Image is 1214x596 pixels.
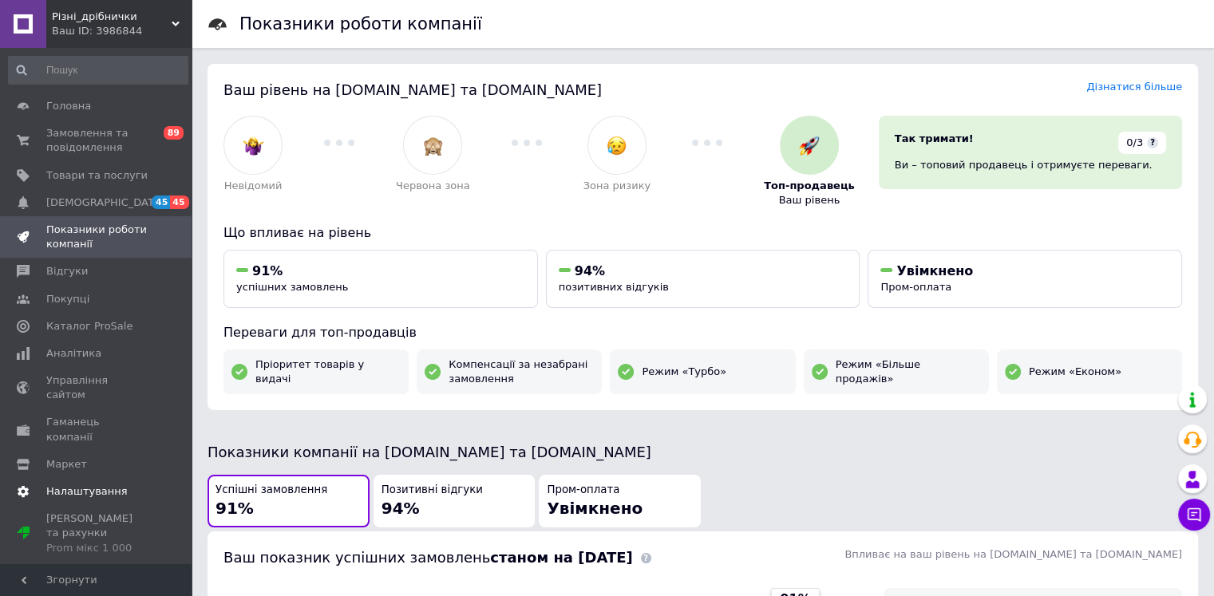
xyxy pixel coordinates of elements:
span: 94% [382,499,420,518]
span: Зона ризику [583,179,651,193]
h1: Показники роботи компанії [239,14,482,34]
span: Успішні замовлення [216,483,327,498]
button: Чат з покупцем [1178,499,1210,531]
span: Режим «Економ» [1029,365,1121,379]
span: Гаманець компанії [46,415,148,444]
span: Компенсації за незабрані замовлення [449,357,594,386]
span: Увімкнено [896,263,973,278]
span: Режим «Більше продажів» [836,357,981,386]
span: ? [1147,137,1158,148]
button: 91%успішних замовлень [223,250,538,308]
button: Пром-оплатаУвімкнено [539,475,701,528]
b: станом на [DATE] [490,549,632,566]
span: позитивних відгуків [559,281,669,293]
img: :woman-shrugging: [243,136,263,156]
button: УвімкненоПром-оплата [868,250,1182,308]
span: 45 [152,195,170,209]
span: Що впливає на рівень [223,225,371,240]
span: [DEMOGRAPHIC_DATA] [46,195,164,210]
button: Позитивні відгуки94% [374,475,536,528]
span: Позитивні відгуки [382,483,483,498]
span: Товари та послуги [46,168,148,183]
span: Показники компанії на [DOMAIN_NAME] та [DOMAIN_NAME] [208,444,651,460]
span: успішних замовлень [236,281,348,293]
span: Пром-оплата [547,483,619,498]
span: Покупці [46,292,89,306]
a: Дізнатися більше [1086,81,1182,93]
span: [PERSON_NAME] та рахунки [46,511,148,555]
span: Невідомий [224,179,283,193]
span: 91% [216,499,254,518]
span: Головна [46,99,91,113]
div: Prom мікс 1 000 [46,541,148,555]
span: 45 [170,195,188,209]
span: Ваш показник успішних замовлень [223,549,633,566]
img: :rocket: [799,136,819,156]
span: Пром-оплата [880,281,951,293]
span: Замовлення та повідомлення [46,126,148,155]
input: Пошук [8,56,188,85]
span: Ваш рівень на [DOMAIN_NAME] та [DOMAIN_NAME] [223,81,602,98]
span: Впливає на ваш рівень на [DOMAIN_NAME] та [DOMAIN_NAME] [844,548,1182,560]
div: Ваш ID: 3986844 [52,24,192,38]
button: 94%позитивних відгуків [546,250,860,308]
div: Ви – топовий продавець і отримуєте переваги. [895,158,1166,172]
span: Увімкнено [547,499,643,518]
span: Відгуки [46,264,88,278]
div: 0/3 [1118,132,1166,154]
span: Червона зона [396,179,470,193]
span: Переваги для топ-продавців [223,325,417,340]
span: 94% [575,263,605,278]
img: :disappointed_relieved: [607,136,627,156]
span: Маркет [46,457,87,472]
span: Каталог ProSale [46,319,132,334]
span: Аналітика [46,346,101,361]
span: Управління сайтом [46,373,148,402]
span: 89 [164,126,184,140]
span: Пріоритет товарів у видачі [255,357,401,386]
span: Налаштування [46,484,128,499]
span: Так тримати! [895,132,974,144]
span: Показники роботи компанії [46,223,148,251]
span: Режим «Турбо» [642,365,726,379]
span: Ваш рівень [779,193,840,207]
span: Різні_дрібнички [52,10,172,24]
span: 91% [252,263,283,278]
button: Успішні замовлення91% [208,475,370,528]
span: Топ-продавець [764,179,855,193]
img: :see_no_evil: [423,136,443,156]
